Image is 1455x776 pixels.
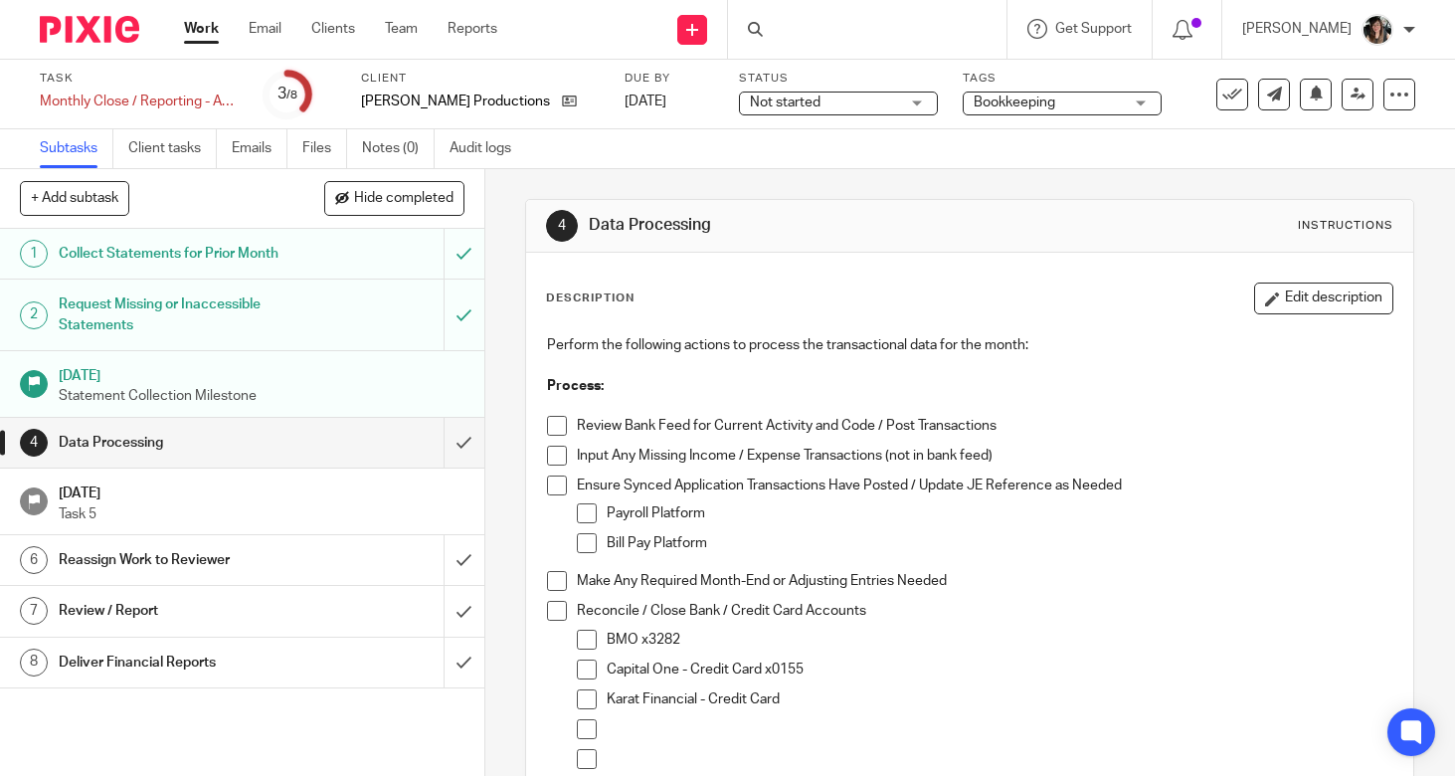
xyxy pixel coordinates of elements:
strong: Process: [547,379,604,393]
h1: Data Processing [59,428,302,458]
h1: Deliver Financial Reports [59,648,302,678]
p: Perform the following actions to process the transactional data for the month: [547,335,1392,355]
div: 7 [20,597,48,625]
a: Audit logs [450,129,526,168]
label: Due by [625,71,714,87]
h1: [DATE] [59,361,464,386]
p: Make Any Required Month-End or Adjusting Entries Needed [577,571,1392,591]
p: Bill Pay Platform [607,533,1392,553]
span: Not started [750,96,820,109]
span: Hide completed [354,191,454,207]
p: Reconcile / Close Bank / Credit Card Accounts [577,601,1392,621]
a: Clients [311,19,355,39]
button: + Add subtask [20,181,129,215]
p: [PERSON_NAME] Productions Inc. [361,92,552,111]
label: Client [361,71,600,87]
img: Pixie [40,16,139,43]
p: Statement Collection Milestone [59,386,464,406]
label: Task [40,71,239,87]
p: Description [546,291,635,306]
a: Work [184,19,219,39]
h1: Reassign Work to Reviewer [59,545,302,575]
label: Tags [963,71,1162,87]
div: 4 [546,210,578,242]
button: Hide completed [324,181,464,215]
h1: Review / Report [59,596,302,626]
a: Reports [448,19,497,39]
span: Bookkeeping [974,96,1055,109]
p: Payroll Platform [607,503,1392,523]
div: 2 [20,301,48,329]
div: Monthly Close / Reporting - August [40,92,239,111]
button: Edit description [1254,283,1393,314]
h1: Collect Statements for Prior Month [59,239,302,269]
img: IMG_2906.JPEG [1362,14,1393,46]
a: Subtasks [40,129,113,168]
small: /8 [286,90,297,100]
div: 6 [20,546,48,574]
h1: [DATE] [59,479,464,503]
div: Instructions [1298,218,1393,234]
a: Notes (0) [362,129,435,168]
p: [PERSON_NAME] [1242,19,1352,39]
p: BMO x3282 [607,630,1392,650]
p: Capital One - Credit Card x0155 [607,660,1392,679]
p: Karat Financial - Credit Card [607,689,1392,709]
div: 4 [20,429,48,457]
span: Get Support [1055,22,1132,36]
div: 8 [20,649,48,677]
a: Client tasks [128,129,217,168]
div: 1 [20,240,48,268]
a: Email [249,19,281,39]
a: Team [385,19,418,39]
label: Status [739,71,938,87]
a: Files [302,129,347,168]
span: [DATE] [625,95,666,108]
p: Task 5 [59,504,464,524]
p: Ensure Synced Application Transactions Have Posted / Update JE Reference as Needed [577,476,1392,495]
a: Emails [232,129,287,168]
p: Review Bank Feed for Current Activity and Code / Post Transactions [577,416,1392,436]
h1: Request Missing or Inaccessible Statements [59,290,302,340]
p: Input Any Missing Income / Expense Transactions (not in bank feed) [577,446,1392,466]
div: 3 [277,83,297,105]
h1: Data Processing [589,215,1012,236]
